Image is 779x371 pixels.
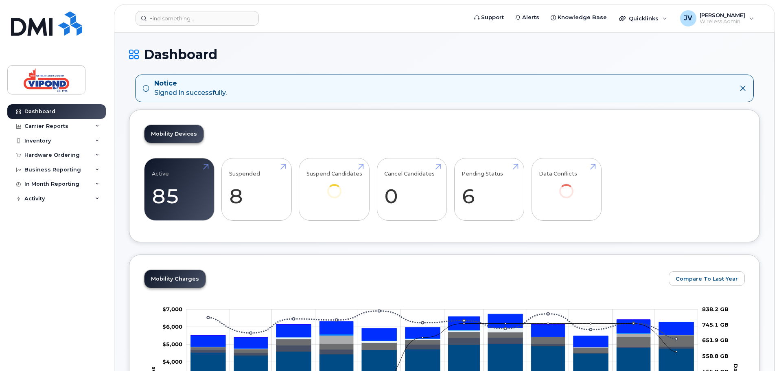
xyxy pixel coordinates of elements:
tspan: 651.9 GB [702,337,729,343]
g: HST [191,314,694,348]
tspan: 745.1 GB [702,321,729,328]
button: Compare To Last Year [669,271,745,286]
h1: Dashboard [129,47,760,61]
a: Mobility Charges [144,270,206,288]
a: Data Conflicts [539,162,594,209]
a: Suspended 8 [229,162,284,216]
g: $0 [162,358,182,365]
tspan: 558.8 GB [702,352,729,359]
span: Compare To Last Year [676,275,738,283]
tspan: $6,000 [162,323,182,330]
g: $0 [162,305,182,312]
strong: Notice [154,79,227,88]
tspan: $5,000 [162,341,182,347]
tspan: $4,000 [162,358,182,365]
a: Cancel Candidates 0 [384,162,439,216]
div: Signed in successfully. [154,79,227,98]
g: Data [191,332,694,353]
a: Mobility Devices [144,125,204,143]
tspan: 838.2 GB [702,305,729,312]
g: $0 [162,341,182,347]
a: Pending Status 6 [462,162,516,216]
a: Suspend Candidates [306,162,362,209]
tspan: $7,000 [162,305,182,312]
g: $0 [162,323,182,330]
a: Active 85 [152,162,207,216]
